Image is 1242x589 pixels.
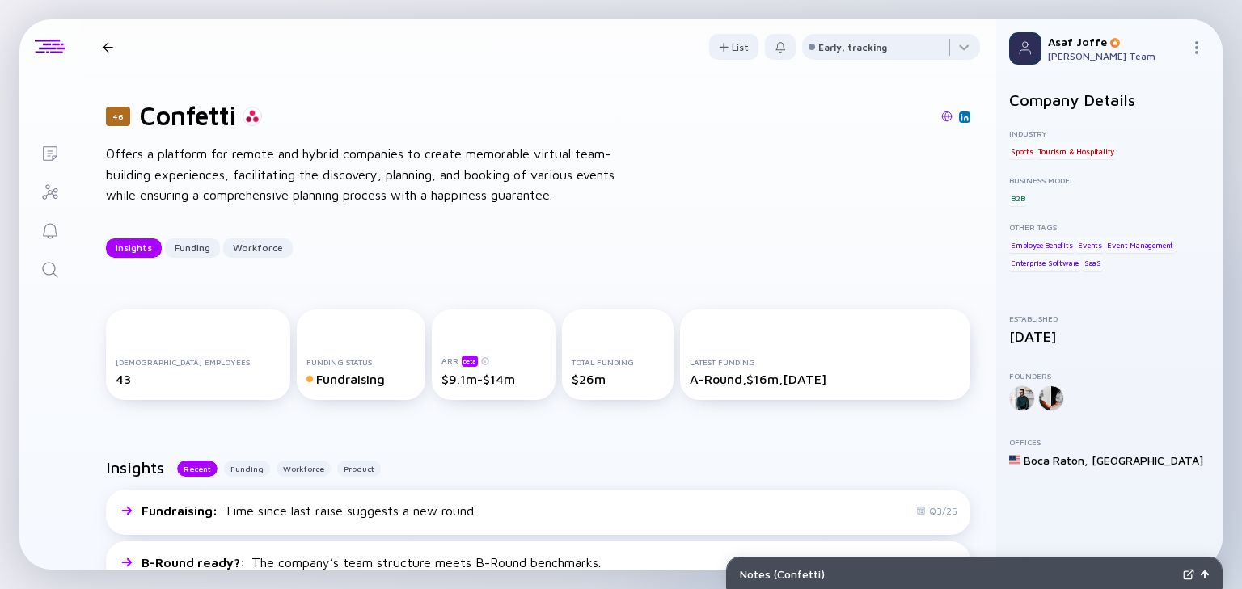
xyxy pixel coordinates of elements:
div: SaaS [1083,255,1103,271]
div: 43 [116,372,281,386]
a: Reminders [19,210,80,249]
div: ARR [441,355,546,367]
div: Business Model [1009,175,1210,185]
button: Workforce [277,461,331,477]
div: The company’s team structure meets B-Round benchmarks. [142,555,601,570]
a: Search [19,249,80,288]
div: Events [1076,237,1104,253]
div: Early, tracking [818,41,887,53]
div: Tourism & Hospitality [1037,143,1116,159]
div: Funding [165,235,220,260]
button: Product [337,461,381,477]
img: Confetti Website [941,111,953,122]
div: [PERSON_NAME] Team [1048,50,1184,62]
div: A-Round, $16m, [DATE] [690,372,961,386]
span: B-Round ready? : [142,555,248,570]
div: Offices [1009,437,1210,447]
div: Asaf Joffe [1048,35,1184,48]
img: Expand Notes [1183,569,1194,580]
div: Time since last raise suggests a new round. [142,503,476,518]
div: Established [1009,313,1210,323]
div: Employee Benefits [1009,237,1075,253]
div: Insights [106,235,162,260]
div: Workforce [223,235,293,260]
div: $9.1m-$14m [441,372,546,386]
div: Boca Raton , [1024,453,1088,467]
div: B2B [1009,190,1026,206]
div: Industry [1009,128,1210,138]
div: Funding Status [306,357,416,367]
h2: Company Details [1009,90,1210,109]
div: Notes ( Confetti ) [740,567,1177,581]
div: Latest Funding [690,357,961,367]
h1: Confetti [140,100,236,131]
img: Menu [1190,41,1203,54]
button: Funding [165,238,220,258]
div: Q3/25 [916,505,957,517]
button: Funding [224,461,270,477]
img: Open Notes [1201,570,1209,578]
div: Fundraising [306,372,416,386]
div: Other Tags [1009,222,1210,232]
div: [DATE] [1009,328,1210,345]
div: [DEMOGRAPHIC_DATA] Employees [116,357,281,367]
a: Investor Map [19,171,80,210]
button: Workforce [223,238,293,258]
div: beta [462,356,478,367]
img: Profile Picture [1009,32,1041,65]
button: List [709,34,758,60]
a: Lists [19,133,80,171]
div: $26m [572,372,665,386]
div: [GEOGRAPHIC_DATA] [1092,453,1203,467]
div: Sports [1009,143,1035,159]
button: Recent [177,461,218,477]
div: Offers a platform for remote and hybrid companies to create memorable virtual team-building exper... [106,144,623,206]
h2: Insights [106,458,164,477]
div: List [709,35,758,60]
button: Insights [106,238,162,258]
img: Confetti Linkedin Page [961,113,969,121]
div: 46 [106,107,130,126]
div: Enterprise Software [1009,255,1080,271]
div: Event Management [1105,237,1175,253]
img: United States Flag [1009,454,1020,465]
div: Founders [1009,371,1210,381]
span: Fundraising : [142,503,221,518]
div: Total Funding [572,357,665,367]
